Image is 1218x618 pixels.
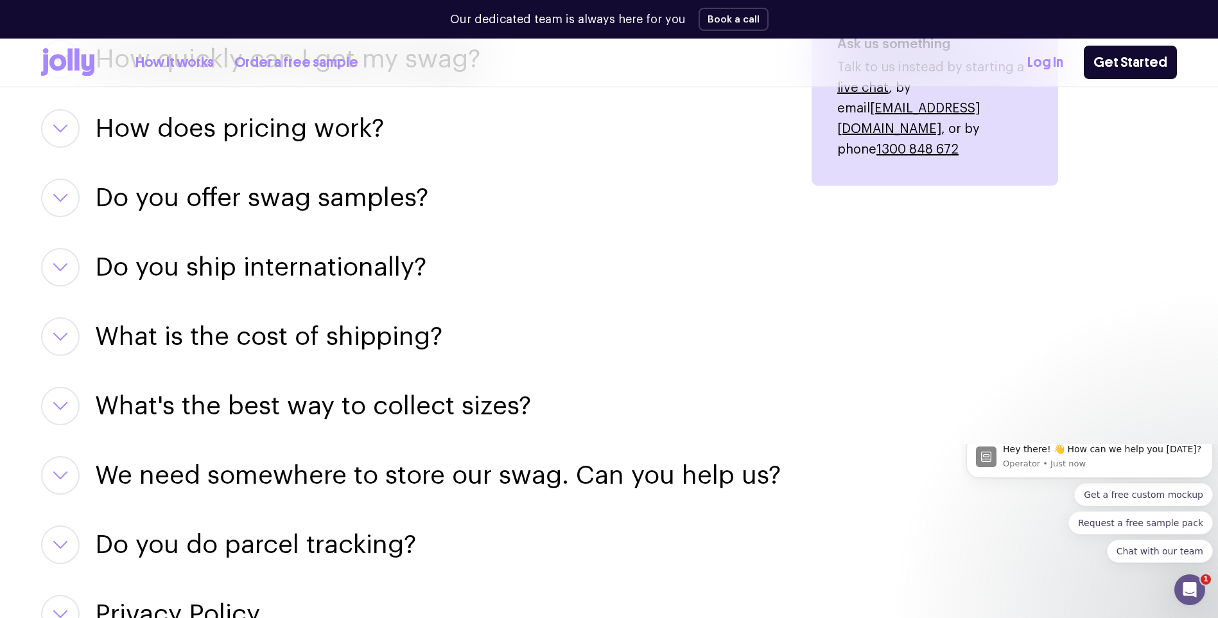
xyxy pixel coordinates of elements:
button: Quick reply: Get a free custom mockup [113,39,252,62]
a: How it works [135,52,214,73]
p: Talk to us instead by starting a , by email , or by phone [837,57,1032,160]
button: live chat [837,78,889,98]
button: Quick reply: Request a free sample pack [107,67,252,91]
img: Profile image for Operator [15,3,35,23]
a: Order a free sample [234,52,358,73]
button: What is the cost of shipping? [95,317,442,356]
a: Log In [1027,52,1063,73]
button: How does pricing work? [95,109,384,148]
button: Do you offer swag samples? [95,179,428,217]
button: Book a call [699,8,769,31]
a: [EMAIL_ADDRESS][DOMAIN_NAME] [837,102,980,136]
iframe: Intercom live chat [1174,574,1205,605]
button: Do you ship internationally? [95,248,426,287]
button: Do you do parcel tracking? [95,525,416,564]
span: 1 [1201,574,1211,585]
a: Get Started [1084,46,1177,79]
iframe: Intercom notifications message [961,444,1218,583]
button: What's the best way to collect sizes? [95,387,531,425]
p: Our dedicated team is always here for you [450,11,686,28]
button: We need somewhere to store our swag. Can you help us? [95,456,781,495]
button: Quick reply: Chat with our team [146,96,252,119]
div: Quick reply options [5,39,252,119]
p: Message from Operator, sent Just now [42,14,242,26]
a: 1300 848 672 [876,143,959,156]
